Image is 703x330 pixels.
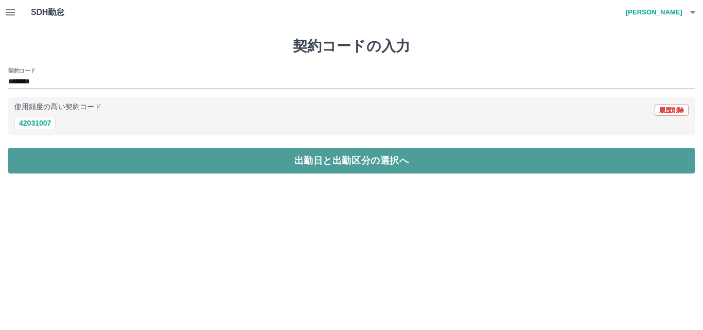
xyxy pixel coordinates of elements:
button: 履歴削除 [655,105,689,116]
h1: 契約コードの入力 [8,38,695,55]
h2: 契約コード [8,66,36,75]
button: 42031007 [14,117,56,129]
p: 使用頻度の高い契約コード [14,103,101,111]
button: 出勤日と出勤区分の選択へ [8,148,695,173]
